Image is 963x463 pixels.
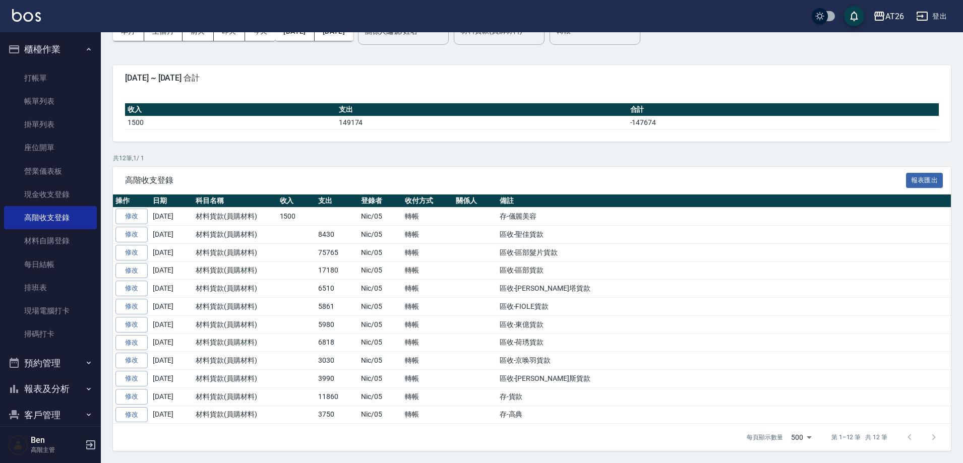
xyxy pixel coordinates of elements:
[4,276,97,299] a: 排班表
[358,298,402,316] td: Nic/05
[316,370,358,388] td: 3990
[4,36,97,62] button: 櫃檯作業
[831,433,887,442] p: 第 1–12 筆 共 12 筆
[150,243,193,261] td: [DATE]
[193,280,277,298] td: 材料貨款(員購材料)
[4,322,97,346] a: 掃碼打卡
[4,136,97,159] a: 座位開單
[336,103,628,116] th: 支出
[150,406,193,424] td: [DATE]
[4,183,97,206] a: 現金收支登錄
[12,9,41,22] img: Logo
[402,387,453,406] td: 轉帳
[869,6,908,27] button: AT26
[193,315,277,334] td: 材料貨款(員購材料)
[115,245,148,260] a: 修改
[402,243,453,261] td: 轉帳
[402,226,453,244] td: 轉帳
[402,261,453,280] td: 轉帳
[316,280,358,298] td: 6510
[150,387,193,406] td: [DATE]
[747,433,783,442] p: 每頁顯示數量
[115,389,148,405] a: 修改
[402,208,453,226] td: 轉帳
[316,315,358,334] td: 5980
[497,370,951,388] td: 區收-[PERSON_NAME]斯貨款
[316,261,358,280] td: 17180
[8,435,28,455] img: Person
[358,387,402,406] td: Nic/05
[125,73,939,83] span: [DATE] ~ [DATE] 合計
[358,280,402,298] td: Nic/05
[497,226,951,244] td: 區收-聖佳貨款
[497,280,951,298] td: 區收-[PERSON_NAME]塔貨款
[115,227,148,242] a: 修改
[316,226,358,244] td: 8430
[497,315,951,334] td: 區收-東億貨款
[193,334,277,352] td: 材料貨款(員購材料)
[150,280,193,298] td: [DATE]
[497,334,951,352] td: 區收-荷琇貨款
[150,334,193,352] td: [DATE]
[31,445,82,454] p: 高階主管
[402,406,453,424] td: 轉帳
[150,298,193,316] td: [DATE]
[193,370,277,388] td: 材料貨款(員購材料)
[497,261,951,280] td: 區收-區部貨款
[402,315,453,334] td: 轉帳
[4,350,97,376] button: 預約管理
[358,352,402,370] td: Nic/05
[912,7,951,26] button: 登出
[885,10,904,23] div: AT26
[358,208,402,226] td: Nic/05
[113,194,150,208] th: 操作
[150,352,193,370] td: [DATE]
[497,194,951,208] th: 備註
[150,226,193,244] td: [DATE]
[316,352,358,370] td: 3030
[358,194,402,208] th: 登錄者
[358,315,402,334] td: Nic/05
[277,194,316,208] th: 收入
[193,261,277,280] td: 材料貨款(員購材料)
[193,226,277,244] td: 材料貨款(員購材料)
[4,402,97,428] button: 客戶管理
[4,376,97,402] button: 報表及分析
[906,175,943,184] a: 報表匯出
[115,317,148,333] a: 修改
[402,298,453,316] td: 轉帳
[316,406,358,424] td: 3750
[150,261,193,280] td: [DATE]
[4,229,97,252] a: 材料自購登錄
[628,116,939,129] td: -147674
[150,208,193,226] td: [DATE]
[150,315,193,334] td: [DATE]
[115,299,148,314] a: 修改
[193,194,277,208] th: 科目名稱
[497,387,951,406] td: 存-貨款
[402,280,453,298] td: 轉帳
[628,103,939,116] th: 合計
[113,154,951,163] p: 共 12 筆, 1 / 1
[4,67,97,90] a: 打帳單
[4,113,97,136] a: 掛單列表
[4,253,97,276] a: 每日結帳
[4,299,97,322] a: 現場電腦打卡
[193,208,277,226] td: 材料貨款(員購材料)
[787,424,815,451] div: 500
[115,407,148,423] a: 修改
[277,208,316,226] td: 1500
[115,281,148,296] a: 修改
[4,206,97,229] a: 高階收支登錄
[115,371,148,386] a: 修改
[402,370,453,388] td: 轉帳
[402,194,453,208] th: 收付方式
[358,261,402,280] td: Nic/05
[150,370,193,388] td: [DATE]
[316,387,358,406] td: 11860
[453,194,497,208] th: 關係人
[4,90,97,113] a: 帳單列表
[115,209,148,224] a: 修改
[316,194,358,208] th: 支出
[193,406,277,424] td: 材料貨款(員購材料)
